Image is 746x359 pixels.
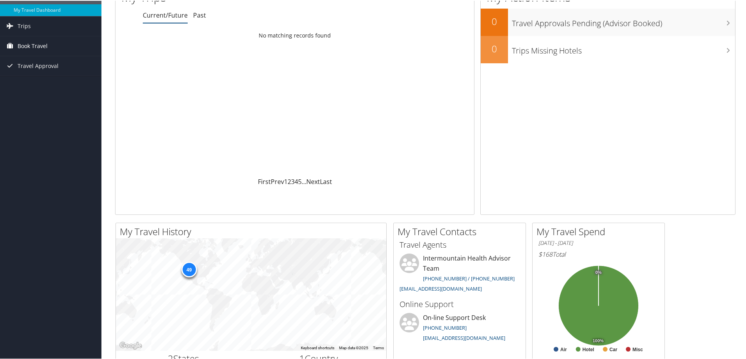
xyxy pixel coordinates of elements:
[181,261,197,277] div: 49
[288,177,291,185] a: 2
[481,14,508,27] h2: 0
[538,249,659,258] h6: Total
[538,239,659,246] h6: [DATE] - [DATE]
[583,346,594,352] text: Hotel
[560,346,567,352] text: Air
[193,10,206,19] a: Past
[118,340,144,350] img: Google
[143,10,188,19] a: Current/Future
[632,346,643,352] text: Misc
[481,41,508,55] h2: 0
[298,177,302,185] a: 5
[120,224,386,238] h2: My Travel History
[306,177,320,185] a: Next
[595,270,602,274] tspan: 0%
[481,8,735,35] a: 0Travel Approvals Pending (Advisor Booked)
[423,323,467,330] a: [PHONE_NUMBER]
[536,224,664,238] h2: My Travel Spend
[18,36,48,55] span: Book Travel
[291,177,295,185] a: 3
[593,338,604,343] tspan: 100%
[423,334,505,341] a: [EMAIL_ADDRESS][DOMAIN_NAME]
[400,239,520,250] h3: Travel Agents
[512,41,735,55] h3: Trips Missing Hotels
[320,177,332,185] a: Last
[118,340,144,350] a: Open this area in Google Maps (opens a new window)
[271,177,284,185] a: Prev
[284,177,288,185] a: 1
[373,345,384,349] a: Terms (opens in new tab)
[423,274,515,281] a: [PHONE_NUMBER] / [PHONE_NUMBER]
[18,16,31,35] span: Trips
[396,312,524,344] li: On-line Support Desk
[295,177,298,185] a: 4
[18,55,59,75] span: Travel Approval
[400,284,482,291] a: [EMAIL_ADDRESS][DOMAIN_NAME]
[512,13,735,28] h3: Travel Approvals Pending (Advisor Booked)
[396,253,524,295] li: Intermountain Health Advisor Team
[258,177,271,185] a: First
[115,28,474,42] td: No matching records found
[400,298,520,309] h3: Online Support
[481,35,735,63] a: 0Trips Missing Hotels
[538,249,552,258] span: $168
[339,345,368,349] span: Map data ©2025
[302,177,306,185] span: …
[398,224,526,238] h2: My Travel Contacts
[301,345,334,350] button: Keyboard shortcuts
[609,346,617,352] text: Car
